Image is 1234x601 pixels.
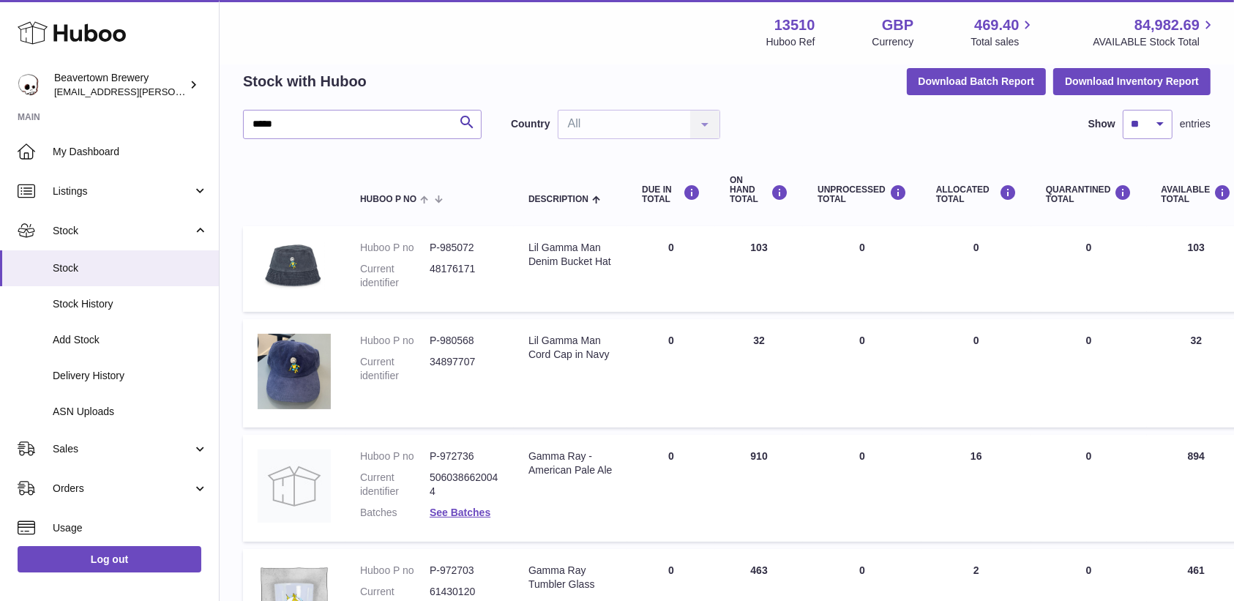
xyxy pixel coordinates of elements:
span: My Dashboard [53,145,208,159]
td: 103 [715,226,803,312]
span: Total sales [971,35,1036,49]
span: Sales [53,442,192,456]
a: Log out [18,546,201,572]
span: 469.40 [974,15,1019,35]
span: entries [1180,117,1211,131]
a: 84,982.69 AVAILABLE Stock Total [1093,15,1216,49]
dd: 48176171 [430,262,499,290]
div: ALLOCATED Total [936,184,1017,204]
label: Country [511,117,550,131]
span: Listings [53,184,192,198]
dd: 34897707 [430,355,499,383]
td: 0 [627,226,715,312]
dt: Batches [360,506,430,520]
h2: Stock with Huboo [243,72,367,92]
span: Orders [53,482,192,496]
button: Download Inventory Report [1053,68,1211,94]
dt: Huboo P no [360,449,430,463]
td: 0 [803,319,921,428]
span: 84,982.69 [1134,15,1200,35]
div: Currency [872,35,914,49]
dd: P-985072 [430,241,499,255]
div: ON HAND Total [730,176,788,205]
td: 16 [921,435,1031,542]
span: Huboo P no [360,195,416,204]
td: 0 [921,319,1031,428]
dt: Current identifier [360,471,430,499]
div: QUARANTINED Total [1046,184,1132,204]
div: Gamma Ray - American Pale Ale [528,449,613,477]
div: Huboo Ref [766,35,815,49]
span: [EMAIL_ADDRESS][PERSON_NAME][DOMAIN_NAME] [54,86,293,97]
td: 0 [627,319,715,428]
a: 469.40 Total sales [971,15,1036,49]
dt: Huboo P no [360,334,430,348]
span: Stock [53,224,192,238]
label: Show [1088,117,1115,131]
span: Delivery History [53,369,208,383]
span: ASN Uploads [53,405,208,419]
td: 0 [803,226,921,312]
dd: P-972736 [430,449,499,463]
td: 32 [715,319,803,428]
div: Gamma Ray Tumbler Glass [528,564,613,591]
span: Add Stock [53,333,208,347]
span: Usage [53,521,208,535]
span: Description [528,195,588,204]
td: 0 [921,226,1031,312]
div: Beavertown Brewery [54,71,186,99]
span: 0 [1086,450,1092,462]
div: UNPROCESSED Total [818,184,907,204]
a: See Batches [430,507,490,518]
img: product image [258,241,331,290]
button: Download Batch Report [907,68,1047,94]
span: AVAILABLE Stock Total [1093,35,1216,49]
dt: Current identifier [360,355,430,383]
td: 910 [715,435,803,542]
div: DUE IN TOTAL [642,184,700,204]
span: 0 [1086,335,1092,346]
div: AVAILABLE Total [1162,184,1232,204]
dt: Current identifier [360,262,430,290]
img: product image [258,449,331,523]
div: Lil Gamma Man Denim Bucket Hat [528,241,613,269]
span: 0 [1086,242,1092,253]
td: 0 [803,435,921,542]
strong: 13510 [774,15,815,35]
td: 0 [627,435,715,542]
dd: 5060386620044 [430,471,499,499]
strong: GBP [882,15,913,35]
dd: P-972703 [430,564,499,578]
dt: Huboo P no [360,564,430,578]
span: 0 [1086,564,1092,576]
dd: P-980568 [430,334,499,348]
img: kit.lowe@beavertownbrewery.co.uk [18,74,40,96]
span: Stock History [53,297,208,311]
div: Lil Gamma Man Cord Cap in Navy [528,334,613,362]
span: Stock [53,261,208,275]
dt: Huboo P no [360,241,430,255]
img: product image [258,334,331,410]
